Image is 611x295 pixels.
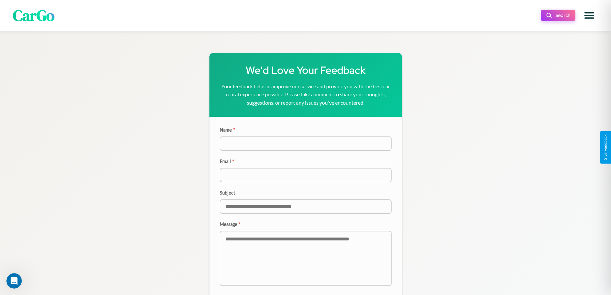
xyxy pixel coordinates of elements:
[580,6,598,24] button: Open menu
[220,127,392,133] label: Name
[220,221,392,227] label: Message
[220,82,392,107] p: Your feedback helps us improve our service and provide you with the best car rental experience po...
[220,190,392,195] label: Subject
[603,134,608,161] div: Give Feedback
[13,5,55,26] span: CarGo
[220,63,392,77] h1: We'd Love Your Feedback
[6,273,22,289] iframe: Intercom live chat
[556,13,570,18] span: Search
[541,10,575,21] button: Search
[220,159,392,164] label: Email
